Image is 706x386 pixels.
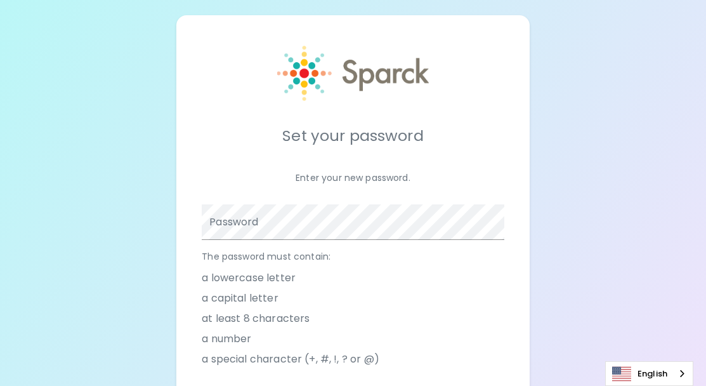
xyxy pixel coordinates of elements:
[202,291,278,306] span: a capital letter
[202,270,296,286] span: a lowercase letter
[605,361,693,386] div: Language
[606,362,693,385] a: English
[202,126,504,146] h5: Set your password
[202,331,251,347] span: a number
[202,352,379,367] span: a special character (+, #, !, ? or @)
[277,46,428,101] img: Sparck logo
[202,171,504,184] p: Enter your new password.
[605,361,693,386] aside: Language selected: English
[202,311,310,326] span: at least 8 characters
[202,250,504,263] p: The password must contain:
